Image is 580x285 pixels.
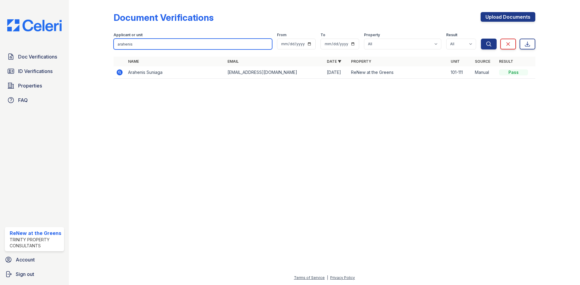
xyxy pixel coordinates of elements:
[5,94,64,106] a: FAQ
[18,82,42,89] span: Properties
[499,59,513,64] a: Result
[475,59,490,64] a: Source
[446,33,457,37] label: Result
[16,271,34,278] span: Sign out
[128,59,139,64] a: Name
[227,59,239,64] a: Email
[2,254,66,266] a: Account
[327,59,341,64] a: Date ▼
[451,59,460,64] a: Unit
[18,68,53,75] span: ID Verifications
[277,33,286,37] label: From
[16,256,35,263] span: Account
[481,12,535,22] a: Upload Documents
[364,33,380,37] label: Property
[18,53,57,60] span: Doc Verifications
[225,66,324,79] td: [EMAIL_ADDRESS][DOMAIN_NAME]
[5,80,64,92] a: Properties
[114,12,214,23] div: Document Verifications
[499,69,528,75] div: Pass
[18,97,28,104] span: FAQ
[2,19,66,31] img: CE_Logo_Blue-a8612792a0a2168367f1c8372b55b34899dd931a85d93a1a3d3e32e68fde9ad4.png
[10,230,62,237] div: ReNew at the Greens
[321,33,325,37] label: To
[126,66,225,79] td: Arahenis Suniaga
[114,39,272,49] input: Search by name, email, or unit number
[327,275,328,280] div: |
[5,65,64,77] a: ID Verifications
[5,51,64,63] a: Doc Verifications
[448,66,472,79] td: 101-111
[324,66,349,79] td: [DATE]
[330,275,355,280] a: Privacy Policy
[472,66,497,79] td: Manual
[10,237,62,249] div: Trinity Property Consultants
[294,275,325,280] a: Terms of Service
[351,59,371,64] a: Property
[2,268,66,280] a: Sign out
[349,66,448,79] td: ReNew at the Greens
[114,33,143,37] label: Applicant or unit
